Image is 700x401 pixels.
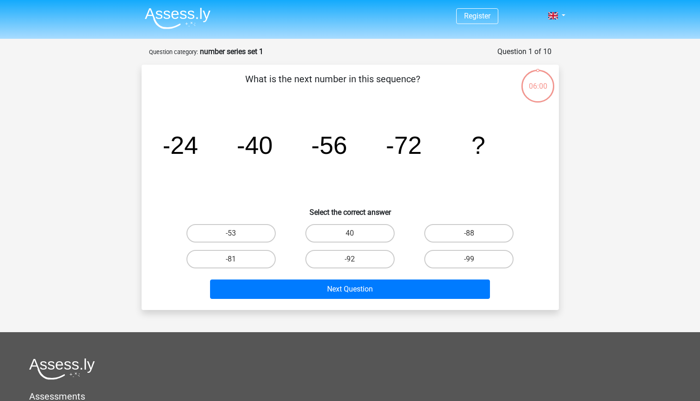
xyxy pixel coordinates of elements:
[162,131,198,159] tspan: -24
[471,131,485,159] tspan: ?
[156,72,509,100] p: What is the next number in this sequence?
[186,224,276,243] label: -53
[145,7,211,29] img: Assessly
[156,200,544,217] h6: Select the correct answer
[424,250,514,268] label: -99
[200,47,263,56] strong: number series set 1
[520,69,555,92] div: 06:00
[236,131,273,159] tspan: -40
[186,250,276,268] label: -81
[29,358,95,380] img: Assessly logo
[464,12,490,20] a: Register
[210,279,490,299] button: Next Question
[305,224,395,243] label: 40
[497,46,551,57] div: Question 1 of 10
[149,49,198,55] small: Question category:
[386,131,422,159] tspan: -72
[424,224,514,243] label: -88
[311,131,347,159] tspan: -56
[305,250,395,268] label: -92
